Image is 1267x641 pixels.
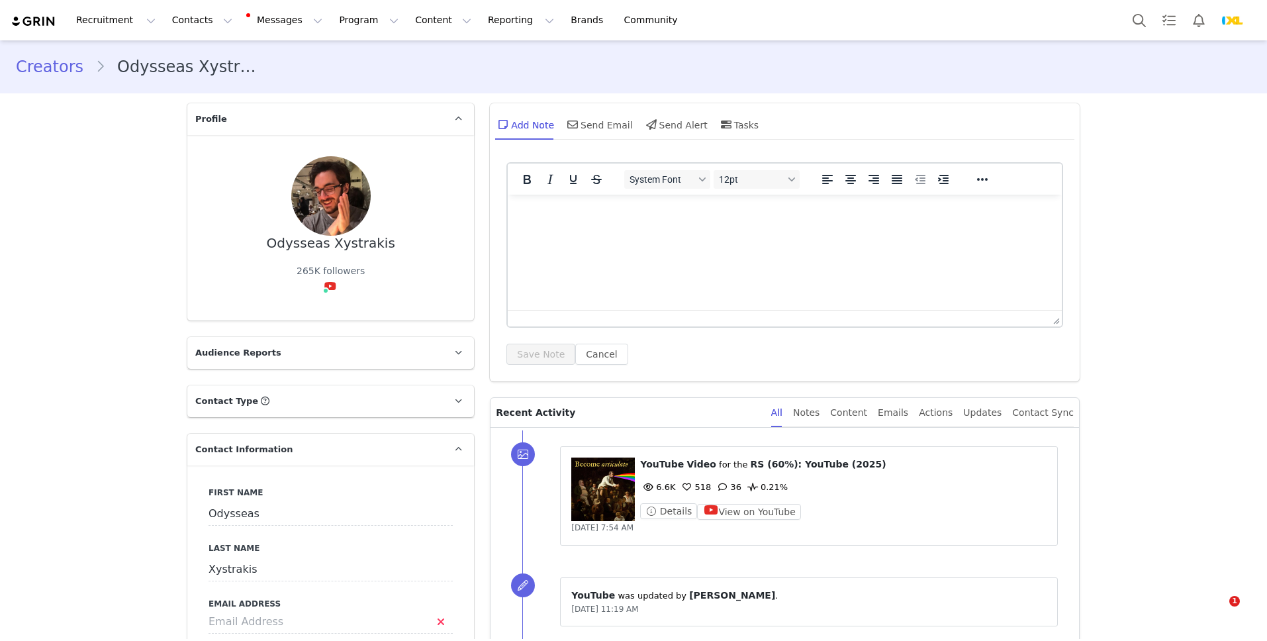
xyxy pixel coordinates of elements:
div: 265K followers [297,264,365,278]
p: Recent Activity [496,398,760,427]
button: Underline [562,170,585,189]
button: Justify [886,170,908,189]
div: Odysseas Xystrakis [267,236,395,251]
div: Contact Sync [1012,398,1074,428]
button: Reporting [480,5,562,35]
button: Italic [539,170,561,189]
label: First Name [209,487,453,499]
div: Send Email [565,109,633,140]
span: Contact Information [195,443,293,456]
button: Contacts [164,5,240,35]
div: Tasks [718,109,759,140]
span: Video [686,459,716,469]
iframe: Rich Text Area [508,195,1062,310]
span: [DATE] 11:19 AM [571,605,638,614]
span: 0.21% [745,482,788,492]
label: Email Address [209,598,453,610]
button: Search [1125,5,1154,35]
button: Content [407,5,479,35]
button: Fonts [624,170,710,189]
a: Brands [563,5,615,35]
div: Actions [919,398,953,428]
a: Tasks [1154,5,1184,35]
img: 0142abf1-fb21-4981-b4fc-bcaa2d2612c5.jpg [291,156,371,236]
button: Messages [241,5,330,35]
button: Reveal or hide additional toolbar items [971,170,994,189]
span: [DATE] 7:54 AM [571,523,633,532]
div: Notes [793,398,820,428]
button: Program [331,5,406,35]
span: RS (60%): YouTube (2025) [751,459,886,469]
div: Updates [963,398,1002,428]
div: Send Alert [643,109,708,140]
button: Font sizes [714,170,800,189]
a: View on YouTube [697,507,801,517]
div: Press the Up and Down arrow keys to resize the editor. [1048,311,1062,326]
button: Align left [816,170,839,189]
img: grin logo [11,15,57,28]
span: 36 [714,482,741,492]
button: Recruitment [68,5,164,35]
div: Content [830,398,867,428]
button: Align center [839,170,862,189]
p: ⁨ ⁩ ⁨ ⁩ for the ⁨ ⁩ [640,458,1047,471]
span: YouTube [640,459,684,469]
a: Creators [16,55,95,79]
span: System Font [630,174,694,185]
button: Increase indent [932,170,955,189]
button: Notifications [1184,5,1213,35]
span: 1 [1229,596,1240,607]
span: [PERSON_NAME] [689,590,775,601]
button: Bold [516,170,538,189]
span: Audience Reports [195,346,281,360]
span: 12pt [719,174,784,185]
div: All [771,398,782,428]
button: Save Note [506,344,575,365]
span: Profile [195,113,227,126]
div: Add Note [495,109,554,140]
span: 518 [679,482,712,492]
span: Contact Type [195,395,258,408]
span: YouTube [571,590,615,601]
label: Last Name [209,542,453,554]
div: Emails [878,398,908,428]
button: View on YouTube [697,504,801,520]
button: Decrease indent [909,170,931,189]
button: Cancel [575,344,628,365]
a: Community [616,5,692,35]
p: ⁨ ⁩ was updated by ⁨ ⁩. [571,589,1047,603]
button: Strikethrough [585,170,608,189]
button: Details [640,503,697,519]
input: Email Address [209,610,453,634]
button: Align right [863,170,885,189]
img: 8ce3c2e1-2d99-4550-bd57-37e0d623144a.webp [1222,10,1243,31]
iframe: Intercom live chat [1202,596,1234,628]
button: Profile [1214,10,1256,31]
span: 6.6K [640,482,675,492]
